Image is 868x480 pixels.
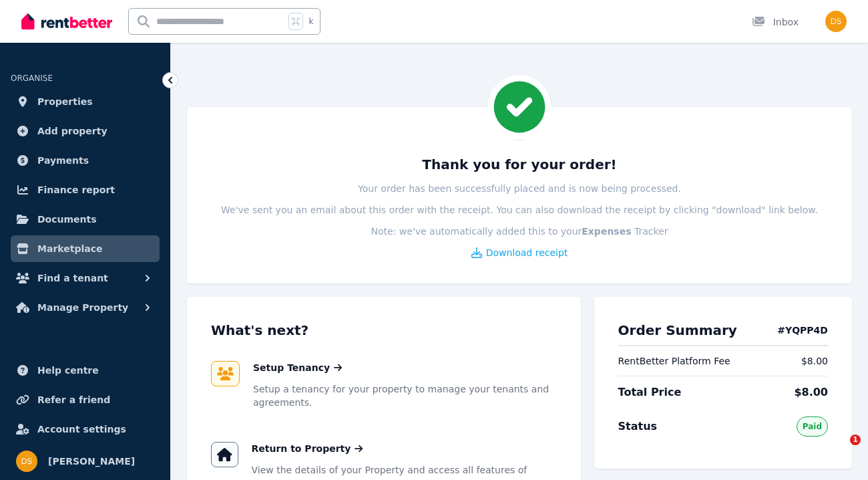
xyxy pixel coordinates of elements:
span: RentBetter Platform Fee [618,354,730,368]
span: Paid [803,421,822,432]
span: Download receipt [486,246,568,259]
p: We've sent you an email about this order with the receipt. You can also download the receipt by c... [221,203,818,217]
b: Expenses [582,226,631,237]
span: Total Price [618,384,682,400]
span: Find a tenant [37,270,108,286]
p: Note: we've automatically added this to your Tracker [371,225,668,238]
span: [PERSON_NAME] [48,453,135,469]
span: Documents [37,211,97,227]
a: Marketplace [11,235,160,262]
span: Refer a friend [37,392,110,408]
span: Help centre [37,362,99,378]
a: Properties [11,88,160,115]
span: Marketplace [37,241,102,257]
a: Refer a friend [11,386,160,413]
a: Payments [11,147,160,174]
div: Inbox [752,15,799,29]
span: Setup Tenancy [253,361,330,374]
img: Don Siyambalapitiya [16,451,37,472]
a: Account settings [11,416,160,443]
span: Account settings [37,421,126,437]
img: RentBetter [21,11,112,31]
span: k [308,16,313,27]
h3: What's next? [211,321,557,340]
a: Add property [11,118,160,144]
iframe: Intercom live chat [823,435,855,467]
span: Properties [37,94,93,110]
a: Documents [11,206,160,233]
a: Setup Tenancy [253,361,342,374]
span: $8.00 [801,354,828,368]
p: Your order has been successfully placed and is now being processed. [358,182,681,195]
a: Return to Property [252,442,363,455]
h4: # YQPP4D [777,324,828,337]
button: Find a tenant [11,265,160,291]
span: Finance report [37,182,115,198]
span: Add property [37,123,107,139]
h3: Thank you for your order! [422,155,616,174]
span: Manage Property [37,299,128,316]
span: Payments [37,152,89,168]
span: 1 [850,435,861,445]
span: ORGANISE [11,74,53,83]
span: $8.00 [794,384,828,400]
img: Don Siyambalapitiya [825,11,847,32]
a: Finance report [11,176,160,203]
p: Setup a tenancy for your property to manage your tenants and agreements. [253,382,557,409]
h2: Order Summary [618,321,737,340]
a: Help centre [11,357,160,384]
span: Status [618,418,658,435]
button: Manage Property [11,294,160,321]
span: Return to Property [252,442,351,455]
